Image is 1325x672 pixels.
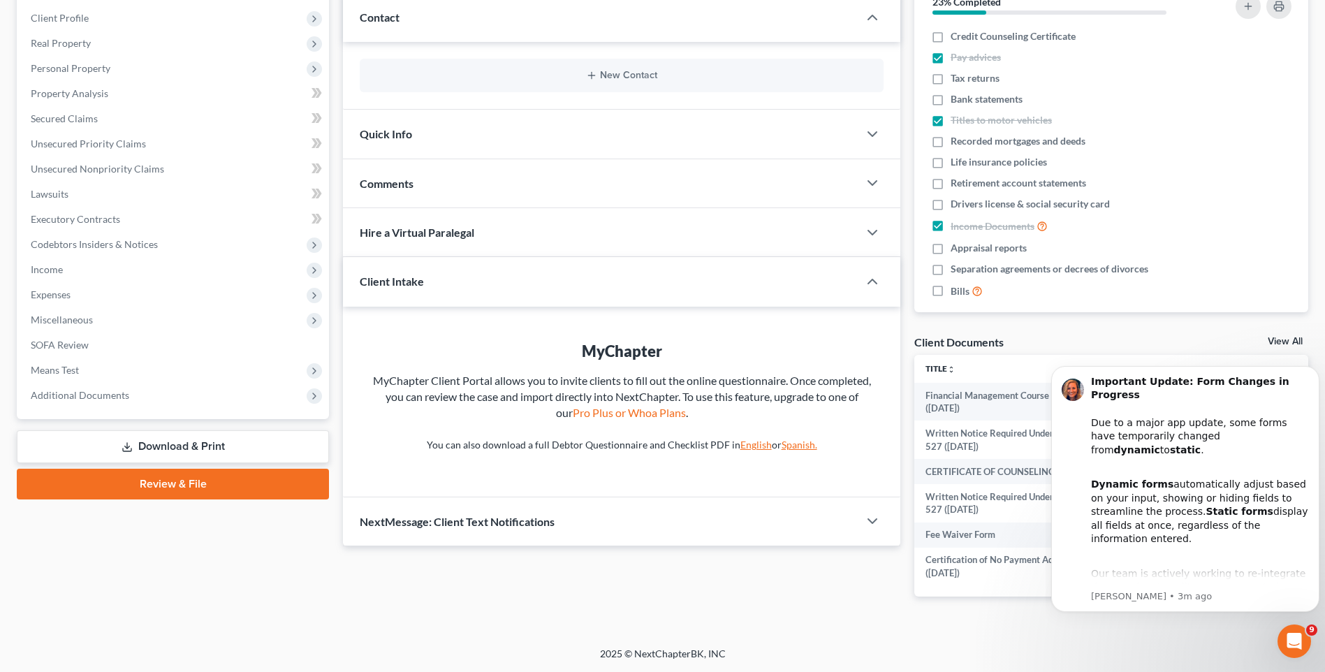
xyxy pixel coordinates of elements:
a: View All [1268,337,1303,346]
span: Personal Property [31,62,110,74]
div: 2025 © NextChapterBK, INC [265,647,1061,672]
td: Written Notice Required Under Section 527 ([DATE]) [914,421,1111,459]
p: You can also download a full Debtor Questionnaire and Checklist PDF in or [371,438,872,452]
a: Spanish. [782,439,817,451]
span: Secured Claims [31,112,98,124]
a: Lawsuits [20,182,329,207]
a: English [740,439,772,451]
a: SOFA Review [20,333,329,358]
span: Property Analysis [31,87,108,99]
a: Unsecured Priority Claims [20,131,329,156]
span: 9 [1306,624,1317,636]
td: Fee Waiver Form [914,523,1111,548]
td: Written Notice Required Under Section 527 ([DATE]) [914,484,1111,523]
span: Client Intake [360,275,424,288]
span: Bank statements [951,92,1023,106]
div: MyChapter [371,340,872,362]
span: Comments [360,177,413,190]
span: SOFA Review [31,339,89,351]
span: Separation agreements or decrees of divorces [951,262,1148,276]
span: Hire a Virtual Paralegal [360,226,474,239]
span: NextMessage: Client Text Notifications [360,515,555,528]
a: Download & Print [17,430,329,463]
div: Our team is actively working to re-integrate dynamic functionality and expects to have it restore... [45,208,263,304]
iframe: Intercom live chat [1278,624,1311,658]
i: unfold_more [947,365,956,374]
iframe: Intercom notifications message [1046,345,1325,634]
a: Review & File [17,469,329,499]
span: Executory Contracts [31,213,120,225]
span: Miscellaneous [31,314,93,326]
span: Income Documents [951,219,1034,233]
a: Property Analysis [20,81,329,106]
span: Codebtors Insiders & Notices [31,238,158,250]
td: Certification of No Payment Advices ([DATE]) [914,548,1111,586]
span: Bills [951,284,969,298]
span: Expenses [31,288,71,300]
span: Means Test [31,364,79,376]
span: Client Profile [31,12,89,24]
span: Income [31,263,63,275]
span: Unsecured Priority Claims [31,138,146,149]
td: CERTIFICATE OF COUNSELING-pdf [914,459,1111,484]
a: Secured Claims [20,106,329,131]
span: Unsecured Nonpriority Claims [31,163,164,175]
span: Real Property [31,37,91,49]
a: Pro Plus or Whoa Plans [573,406,686,419]
a: Unsecured Nonpriority Claims [20,156,329,182]
span: Quick Info [360,127,412,140]
span: Contact [360,10,400,24]
span: Tax returns [951,71,1000,85]
span: Pay advices [951,50,1001,64]
span: Retirement account statements [951,176,1086,190]
span: Life insurance policies [951,155,1047,169]
button: New Contact [371,70,872,81]
td: Financial Management Course (Form 423) ([DATE]) [914,383,1111,421]
span: Drivers license & social security card [951,197,1110,211]
p: Message from Kelly, sent 3m ago [45,245,263,258]
span: Recorded mortgages and deeds [951,134,1085,148]
span: Additional Documents [31,389,129,401]
span: Lawsuits [31,188,68,200]
span: Appraisal reports [951,241,1027,255]
a: Titleunfold_more [925,363,956,374]
span: Titles to motor vehicles [951,113,1052,127]
span: Credit Counseling Certificate [951,29,1076,43]
span: MyChapter Client Portal allows you to invite clients to fill out the online questionnaire. Once c... [373,374,871,419]
div: Client Documents [914,335,1004,349]
a: Executory Contracts [20,207,329,232]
